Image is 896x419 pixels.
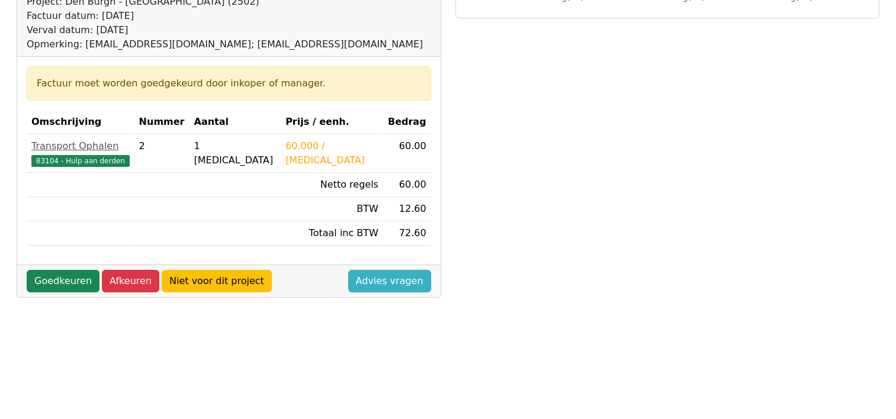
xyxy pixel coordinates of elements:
[27,37,423,51] div: Opmerking: [EMAIL_ADDRESS][DOMAIN_NAME]; [EMAIL_ADDRESS][DOMAIN_NAME]
[134,110,190,134] th: Nummer
[162,270,272,292] a: Niet voor dit project
[383,173,431,197] td: 60.00
[383,221,431,246] td: 72.60
[281,197,383,221] td: BTW
[27,110,134,134] th: Omschrijving
[31,155,130,167] span: 83104 - Hulp aan derden
[31,139,130,167] a: Transport Ophalen83104 - Hulp aan derden
[281,173,383,197] td: Netto regels
[189,110,281,134] th: Aantal
[348,270,431,292] a: Advies vragen
[194,139,276,167] div: 1 [MEDICAL_DATA]
[383,197,431,221] td: 12.60
[281,110,383,134] th: Prijs / eenh.
[383,110,431,134] th: Bedrag
[383,134,431,173] td: 60.00
[285,139,378,167] div: 60.000 / [MEDICAL_DATA]
[102,270,159,292] a: Afkeuren
[31,139,130,153] div: Transport Ophalen
[37,76,421,91] div: Factuur moet worden goedgekeurd door inkoper of manager.
[281,221,383,246] td: Totaal inc BTW
[27,270,99,292] a: Goedkeuren
[27,23,423,37] div: Verval datum: [DATE]
[134,134,190,173] td: 2
[27,9,423,23] div: Factuur datum: [DATE]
